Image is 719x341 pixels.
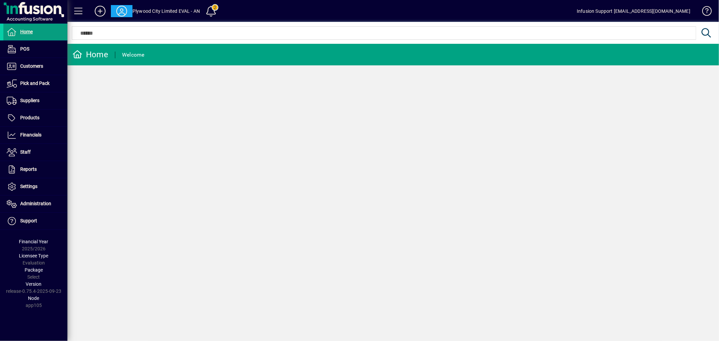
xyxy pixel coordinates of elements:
[3,92,67,109] a: Suppliers
[3,110,67,126] a: Products
[20,81,50,86] span: Pick and Pack
[697,1,711,23] a: Knowledge Base
[3,178,67,195] a: Settings
[20,46,29,52] span: POS
[89,5,111,17] button: Add
[20,132,41,137] span: Financials
[19,253,49,258] span: Licensee Type
[20,166,37,172] span: Reports
[20,201,51,206] span: Administration
[111,5,132,17] button: Profile
[26,281,42,287] span: Version
[3,195,67,212] a: Administration
[3,58,67,75] a: Customers
[20,29,33,34] span: Home
[577,6,690,17] div: Infusion Support [EMAIL_ADDRESS][DOMAIN_NAME]
[28,296,39,301] span: Node
[3,213,67,229] a: Support
[72,49,108,60] div: Home
[3,127,67,144] a: Financials
[25,267,43,273] span: Package
[3,144,67,161] a: Staff
[20,218,37,223] span: Support
[20,149,31,155] span: Staff
[20,115,39,120] span: Products
[3,75,67,92] a: Pick and Pack
[19,239,49,244] span: Financial Year
[20,98,39,103] span: Suppliers
[3,161,67,178] a: Reports
[3,41,67,58] a: POS
[20,63,43,69] span: Customers
[132,6,200,17] div: Plywood City Limited EVAL - AN
[20,184,37,189] span: Settings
